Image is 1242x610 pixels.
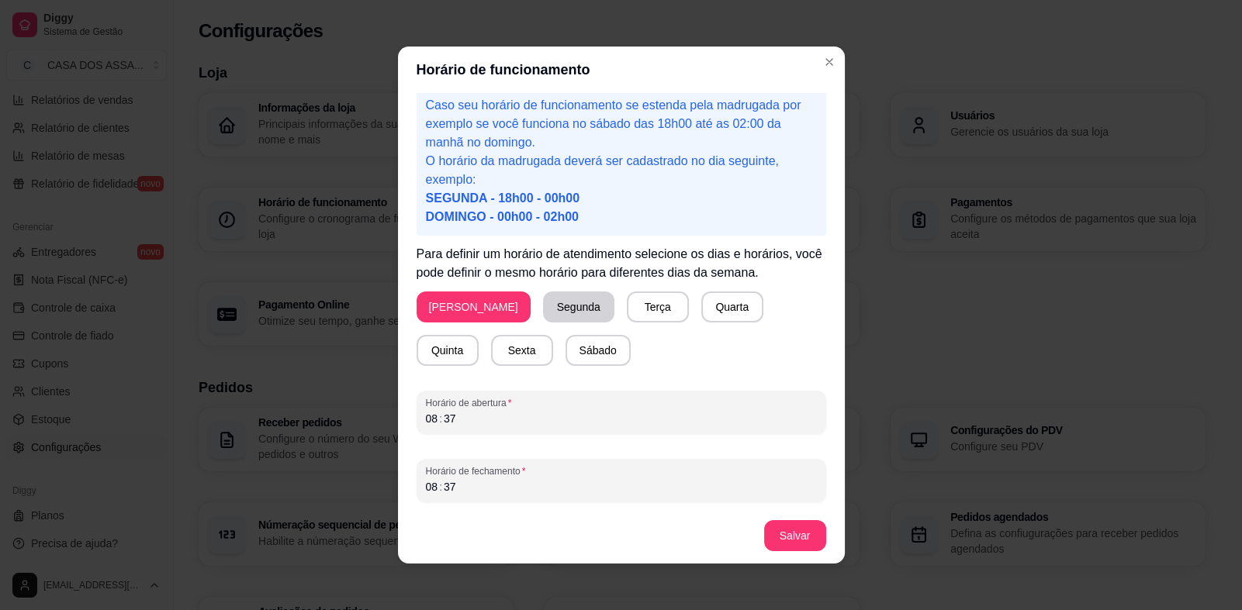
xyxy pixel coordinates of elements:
button: Quarta [701,291,763,322]
div: hour, [424,411,440,426]
span: SEGUNDA - 18h00 - 00h00 [426,191,580,205]
p: Caso seu horário de funcionamento se estenda pela madrugada por exemplo se você funciona no sábad... [426,96,817,152]
p: Para definir um horário de atendimento selecione os dias e horários, você pode definir o mesmo ho... [417,245,826,282]
button: [PERSON_NAME] [417,291,531,322]
button: Sexta [491,335,553,366]
button: Sábado [566,335,631,366]
button: Terça [627,291,689,322]
button: Salvar [764,520,826,551]
div: : [438,411,444,426]
span: Horário de abertura [426,397,817,409]
span: Horário de fechamento [426,465,817,477]
div: : [438,479,444,495]
div: minute, [442,411,458,426]
button: Quinta [417,335,479,366]
header: Horário de funcionamento [398,47,845,93]
span: DOMINGO - 00h00 - 02h00 [426,210,579,223]
p: O horário da madrugada deverá ser cadastrado no dia seguinte, exemplo: [426,152,817,226]
div: minute, [442,479,458,495]
button: Close [817,50,842,74]
div: hour, [424,479,440,495]
button: Segunda [543,291,614,322]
